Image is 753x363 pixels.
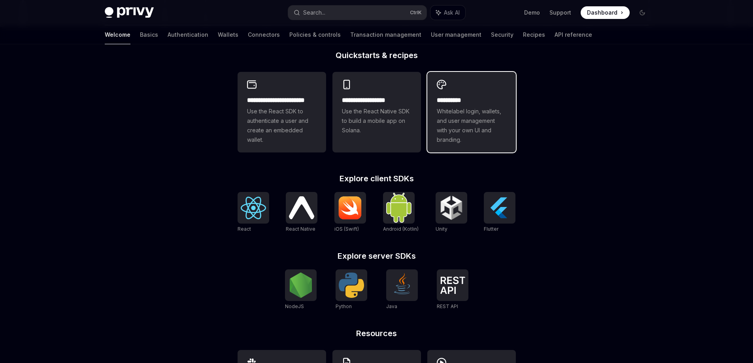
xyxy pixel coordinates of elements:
img: Flutter [487,195,512,220]
span: Dashboard [587,9,617,17]
a: Dashboard [581,6,630,19]
a: Recipes [523,25,545,44]
a: Authentication [168,25,208,44]
img: dark logo [105,7,154,18]
a: PythonPython [336,269,367,310]
span: Python [336,303,352,309]
a: **** *****Whitelabel login, wallets, and user management with your own UI and branding. [427,72,516,152]
span: Unity [436,226,447,232]
a: Security [491,25,513,44]
span: React [238,226,251,232]
img: React [241,197,266,219]
h2: Resources [238,329,516,337]
span: React Native [286,226,315,232]
span: Android (Kotlin) [383,226,419,232]
span: Use the React Native SDK to build a mobile app on Solana. [342,107,411,135]
a: Connectors [248,25,280,44]
span: Ctrl K [410,9,422,16]
img: Unity [439,195,464,220]
button: Toggle dark mode [636,6,649,19]
a: ReactReact [238,192,269,233]
img: NodeJS [288,273,313,298]
span: Use the React SDK to authenticate a user and create an embedded wallet. [247,107,317,145]
img: REST API [440,276,465,294]
a: Transaction management [350,25,421,44]
a: REST APIREST API [437,269,468,310]
button: Ask AI [430,6,465,20]
img: React Native [289,196,314,219]
div: Search... [303,8,325,17]
a: API reference [555,25,592,44]
span: Java [386,303,397,309]
span: NodeJS [285,303,304,309]
a: UnityUnity [436,192,467,233]
img: Android (Kotlin) [386,193,411,222]
a: Policies & controls [289,25,341,44]
a: User management [431,25,481,44]
a: NodeJSNodeJS [285,269,317,310]
img: iOS (Swift) [338,196,363,220]
img: Python [339,273,364,298]
span: iOS (Swift) [334,226,359,232]
a: Support [549,9,571,17]
a: Welcome [105,25,130,44]
img: Java [389,273,415,298]
span: REST API [437,303,458,309]
a: Wallets [218,25,238,44]
h2: Quickstarts & recipes [238,51,516,59]
a: Basics [140,25,158,44]
span: Flutter [484,226,498,232]
a: FlutterFlutter [484,192,515,233]
a: JavaJava [386,269,418,310]
h2: Explore server SDKs [238,252,516,260]
a: Android (Kotlin)Android (Kotlin) [383,192,419,233]
a: **** **** **** ***Use the React Native SDK to build a mobile app on Solana. [332,72,421,152]
span: Ask AI [444,9,460,17]
button: Search...CtrlK [288,6,427,20]
a: React NativeReact Native [286,192,317,233]
span: Whitelabel login, wallets, and user management with your own UI and branding. [437,107,506,145]
h2: Explore client SDKs [238,175,516,182]
a: iOS (Swift)iOS (Swift) [334,192,366,233]
a: Demo [524,9,540,17]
